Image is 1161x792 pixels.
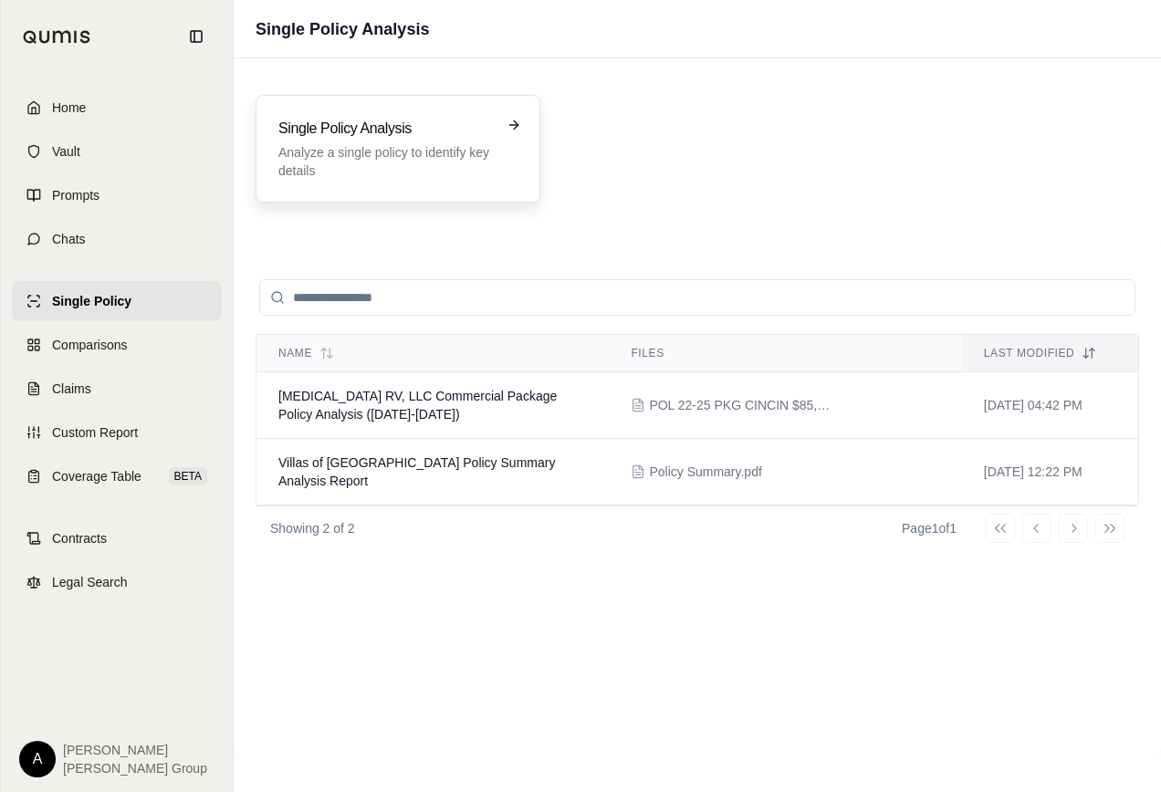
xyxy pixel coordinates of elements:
[12,131,222,172] a: Vault
[52,423,138,442] span: Custom Report
[278,346,587,360] div: Name
[12,456,222,496] a: Coverage TableBETA
[12,88,222,128] a: Home
[52,292,131,310] span: Single Policy
[182,22,211,51] button: Collapse sidebar
[52,529,107,547] span: Contracts
[278,143,492,180] p: Analyze a single policy to identify key details
[270,519,355,537] p: Showing 2 of 2
[12,219,222,259] a: Chats
[12,175,222,215] a: Prompts
[52,142,80,161] span: Vault
[962,372,1138,439] td: [DATE] 04:42 PM
[52,467,141,485] span: Coverage Table
[52,99,86,117] span: Home
[962,439,1138,505] td: [DATE] 12:22 PM
[63,741,207,759] span: [PERSON_NAME]
[278,455,555,488] span: Villas of River Park Policy Summary Analysis Report
[169,467,207,485] span: BETA
[52,230,86,248] span: Chats
[52,336,127,354] span: Comparisons
[19,741,56,777] div: A
[902,519,957,537] div: Page 1 of 1
[12,562,222,602] a: Legal Search
[12,281,222,321] a: Single Policy
[23,30,91,44] img: Qumis Logo
[984,346,1116,360] div: Last modified
[278,389,557,422] span: ENCORE RV, LLC Commercial Package Policy Analysis (2022-2025)
[12,325,222,365] a: Comparisons
[52,380,91,398] span: Claims
[12,369,222,409] a: Claims
[278,118,492,140] h3: Single Policy Analysis
[12,412,222,453] a: Custom Report
[52,186,99,204] span: Prompts
[256,16,429,42] h1: Single Policy Analysis
[649,463,761,481] span: Policy Summary.pdf
[63,759,207,777] span: [PERSON_NAME] Group
[12,518,222,558] a: Contracts
[649,396,832,414] span: POL 22-25 PKG CINCIN $85,171.pdf
[52,573,128,591] span: Legal Search
[609,335,961,372] th: Files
